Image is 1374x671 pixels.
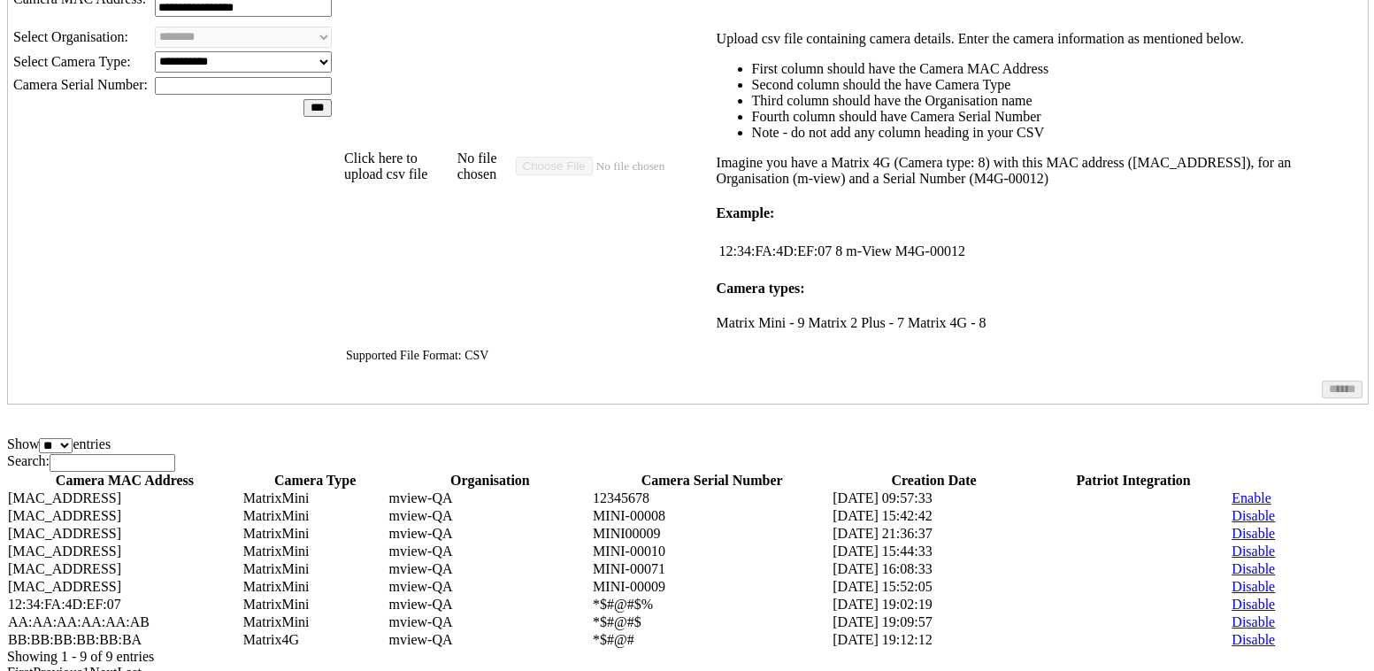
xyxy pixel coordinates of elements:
label: Show entries [7,436,111,451]
a: Disable [1232,614,1275,629]
div: Showing 1 - 9 of 9 entries [7,649,1367,665]
li: Fourth column should have Camera Serial Number [752,109,1359,125]
td: m-View [845,243,892,260]
span: Supported File Format: CSV [346,349,488,362]
span: Matrix Mini - 9 [717,315,805,330]
td: MatrixMini [242,613,388,631]
h4: Example: [717,205,1359,221]
td: MINI-00009 [592,578,832,596]
td: MatrixMini [242,543,388,560]
td: [DATE] 19:09:57 [832,613,1036,631]
td: [MAC_ADDRESS] [7,525,242,543]
td: [DATE] 21:36:37 [832,525,1036,543]
td: MatrixMini [242,596,388,613]
td: MINI-00071 [592,560,832,578]
th: Camera MAC Address: activate to sort column descending [7,472,242,490]
td: 12345678 [592,490,832,507]
span: Select Camera Type: [13,54,131,69]
td: [DATE] 15:52:05 [832,578,1036,596]
td: BB:BB:BB:BB:BB:BA [7,631,242,649]
td: mview-QA [388,596,593,613]
th: Patriot Integration: activate to sort column ascending [1036,472,1232,490]
td: [MAC_ADDRESS] [7,560,242,578]
a: Enable [1232,490,1270,505]
p: Imagine you have a Matrix 4G (Camera type: 8) with this MAC address ([MAC_ADDRESS]), for an Organ... [717,155,1359,187]
td: mview-QA [388,507,593,525]
td: mview-QA [388,525,593,543]
span: Select Organisation: [13,29,128,44]
td: [MAC_ADDRESS] [7,507,242,525]
td: mview-QA [388,543,593,560]
td: [MAC_ADDRESS] [7,490,242,507]
a: Disable [1232,526,1275,541]
td: MINI-00008 [592,507,832,525]
td: M4G-00012 [894,243,966,260]
a: Disable [1232,597,1275,612]
td: [DATE] 19:02:19 [832,596,1036,613]
td: 12:34:FA:4D:EF:07 [7,596,242,613]
td: mview-QA [388,490,593,507]
a: Disable [1232,579,1275,594]
a: Disable [1232,544,1275,559]
th: Camera Type: activate to sort column ascending [242,472,388,490]
td: mview-QA [388,578,593,596]
li: First column should have the Camera MAC Address [752,61,1359,77]
th: : activate to sort column ascending [1231,472,1299,490]
td: [MAC_ADDRESS] [7,578,242,596]
td: [DATE] 09:57:33 [832,490,1036,507]
span: Camera Serial Number: [13,77,148,92]
li: Third column should have the Organisation name [752,93,1359,109]
td: MINI-00010 [592,543,832,560]
td: mview-QA [388,613,593,631]
input: Search: [50,454,175,472]
td: Matrix4G [242,631,388,649]
td: MatrixMini [242,490,388,507]
td: [DATE] 15:44:33 [832,543,1036,560]
td: [DATE] 15:42:42 [832,507,1036,525]
p: Upload csv file containing camera details. Enter the camera information as mentioned below. [717,31,1359,47]
td: MatrixMini [242,578,388,596]
li: Second column should the have Camera Type [752,77,1359,93]
td: MINI00009 [592,525,832,543]
td: 12:34:FA:4D:EF:07 [718,243,833,260]
td: mview-QA [388,560,593,578]
li: Note - do not add any column heading in your CSV [752,125,1359,141]
td: *$#@# [592,631,832,649]
label: Click here to upload csv file [344,150,457,182]
a: Disable [1232,632,1275,647]
td: *$#@#$% [592,596,832,613]
td: [MAC_ADDRESS] [7,543,242,560]
span: Organisation [450,473,530,488]
h4: Camera types: [717,281,1359,297]
td: 8 [834,243,843,260]
select: Showentries [39,438,73,453]
td: MatrixMini [242,525,388,543]
span: Matrix 2 Plus - 7 [809,315,904,330]
td: *$#@#$ [592,613,832,631]
td: MatrixMini [242,507,388,525]
th: Camera Serial Number: activate to sort column ascending [592,472,832,490]
td: mview-QA [388,631,593,649]
label: Search: [7,453,175,468]
td: [DATE] 16:08:33 [832,560,1036,578]
a: Disable [1232,561,1275,576]
th: Organisation: activate to sort column ascending [388,472,593,490]
td: AA:AA:AA:AA:AA:AB [7,613,242,631]
a: Disable [1232,508,1275,523]
span: No file chosen [457,150,516,182]
span: Matrix 4G - 8 [908,315,986,330]
th: Creation Date: activate to sort column ascending [832,472,1036,490]
td: MatrixMini [242,560,388,578]
td: [DATE] 19:12:12 [832,631,1036,649]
